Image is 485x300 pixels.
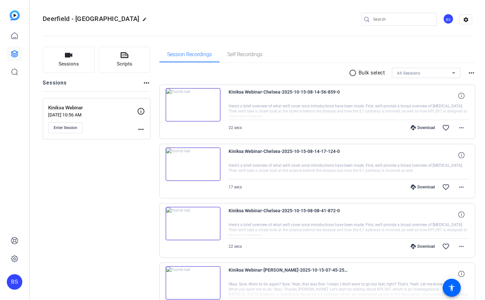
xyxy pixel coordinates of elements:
span: Kiniksa Webinar-Chelsea-2025-10-15-08-14-56-859-0 [229,88,348,104]
img: thumb-nail [166,266,221,300]
mat-icon: more_horiz [137,125,145,133]
button: Enter Session [48,122,83,133]
span: Session Recordings [167,52,212,57]
button: Scripts [99,47,151,73]
mat-icon: more_horiz [458,124,465,132]
span: Scripts [117,60,132,68]
span: Kiniksa Webinar-[PERSON_NAME]-2025-10-15-07-45-25-028-0 [229,266,348,282]
span: Kiniksa Webinar-Chelsea-2025-10-15-08-08-41-872-0 [229,207,348,222]
mat-icon: favorite_border [442,124,450,132]
span: 17 secs [229,185,242,189]
mat-icon: settings [459,15,472,25]
mat-icon: radio_button_unchecked [349,69,359,77]
img: blue-gradient.svg [10,10,20,20]
input: Search [373,15,431,23]
mat-icon: favorite_border [442,243,450,250]
div: Download [407,185,438,190]
mat-icon: accessibility [448,284,456,292]
div: Download [407,244,438,249]
mat-icon: more_horiz [458,243,465,250]
img: thumb-nail [166,207,221,240]
span: Sessions [59,60,79,68]
h2: Sessions [43,79,67,91]
button: Sessions [43,47,95,73]
span: Deerfield - [GEOGRAPHIC_DATA] [43,15,139,23]
div: BS [7,274,22,290]
mat-icon: more_horiz [143,79,150,87]
span: Enter Session [54,125,77,130]
div: BS [443,14,454,24]
div: Download [407,125,438,130]
ngx-avatar: Bowstring Studios [443,14,454,25]
mat-icon: favorite_border [442,183,450,191]
span: Kiniksa Webinar-Chelsea-2025-10-15-08-14-17-124-0 [229,147,348,163]
span: 22 secs [229,244,242,249]
mat-icon: more_horiz [458,183,465,191]
p: Kiniksa Webinar [48,104,137,112]
mat-icon: more_horiz [468,69,475,77]
img: thumb-nail [166,147,221,181]
p: [DATE] 10:56 AM [48,112,137,117]
p: Bulk select [359,69,385,77]
span: All Sessions [397,71,420,75]
span: Self Recordings [227,52,263,57]
img: thumb-nail [166,88,221,122]
mat-icon: edit [142,17,150,25]
span: 22 secs [229,125,242,130]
